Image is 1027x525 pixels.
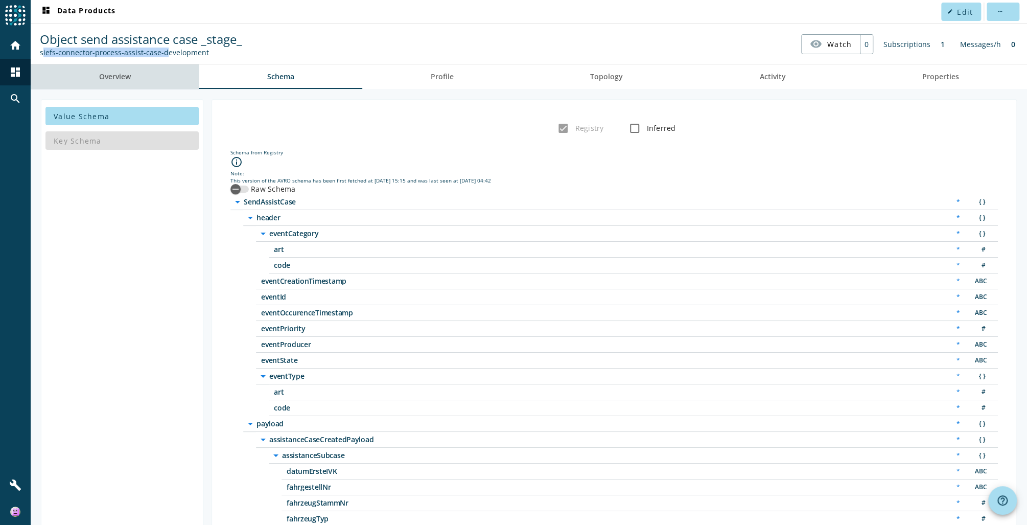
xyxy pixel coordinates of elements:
[230,177,998,184] div: This version of the AVRO schema has been first fetched at [DATE] 15:15 and was last seen at [DATE...
[40,48,242,57] div: Kafka Topic: siefs-connector-process-assist-case-development
[287,484,542,491] span: /payload/assistanceCaseCreatedPayload/assistanceSubcase/fahrgestellNr
[951,339,965,350] div: Required
[970,276,990,287] div: String
[231,196,244,208] i: arrow_drop_down
[970,466,990,477] div: String
[9,66,21,78] mat-icon: dashboard
[9,39,21,52] mat-icon: home
[970,498,990,509] div: Number
[274,262,529,269] span: /header/eventCategory/code
[810,38,822,50] mat-icon: visibility
[922,73,959,80] span: Properties
[244,212,256,224] i: arrow_drop_down
[951,498,965,509] div: Required
[951,387,965,398] div: Required
[951,229,965,239] div: Required
[230,149,998,156] div: Schema from Registry
[941,3,981,21] button: Edit
[951,244,965,255] div: Required
[957,7,973,17] span: Edit
[955,34,1006,54] div: Messages/h
[878,34,936,54] div: Subscriptions
[970,450,990,461] div: Object
[261,293,517,301] span: /header/eventId
[951,371,965,382] div: Required
[951,482,965,493] div: Required
[951,324,965,334] div: Required
[951,197,965,208] div: Required
[10,507,20,517] img: 715c519ef723173cb3843e93f5ce4079
[951,466,965,477] div: Required
[287,499,542,507] span: /payload/assistanceCaseCreatedPayload/assistanceSubcase/fahrzeugStammNr
[645,123,676,133] label: Inferred
[267,73,294,80] span: Schema
[970,387,990,398] div: Number
[274,389,529,396] span: /header/eventType/art
[970,308,990,318] div: String
[970,482,990,493] div: String
[997,9,1002,14] mat-icon: more_horiz
[230,170,998,177] div: Note:
[36,3,120,21] button: Data Products
[951,260,965,271] div: Required
[970,244,990,255] div: Number
[860,35,873,54] div: 0
[270,449,282,462] i: arrow_drop_down
[274,404,529,412] span: /header/eventType/code
[970,355,990,366] div: String
[257,370,269,382] i: arrow_drop_down
[287,515,542,522] span: /payload/assistanceCaseCreatedPayload/assistanceSubcase/fahrzeugTyp
[996,494,1009,507] mat-icon: help_outline
[287,468,542,475] span: /payload/assistanceCaseCreatedPayload/assistanceSubcase/datumErsteIVK
[970,435,990,445] div: Object
[40,6,52,18] mat-icon: dashboard
[951,450,965,461] div: Required
[269,436,525,443] span: /payload/assistanceCaseCreatedPayload
[970,371,990,382] div: Object
[951,213,965,223] div: Required
[970,324,990,334] div: Number
[951,308,965,318] div: Required
[970,419,990,429] div: Object
[40,31,242,48] span: Object send assistance case _stage_
[269,373,525,380] span: /header/eventType
[951,419,965,429] div: Required
[936,34,950,54] div: 1
[282,452,538,459] span: /payload/assistanceCaseCreatedPayload/assistanceSubcase
[261,325,517,332] span: /header/eventPriority
[951,435,965,445] div: Required
[970,197,990,208] div: Object
[590,73,623,80] span: Topology
[827,35,852,53] span: Watch
[45,107,199,125] button: Value Schema
[54,111,109,121] span: Value Schema
[802,35,860,53] button: Watch
[970,514,990,524] div: Number
[269,230,525,237] span: /header/eventCategory
[5,5,26,26] img: spoud-logo.svg
[951,276,965,287] div: Required
[261,278,517,285] span: /header/eventCreationTimestamp
[256,420,512,427] span: /payload
[249,184,296,194] label: Raw Schema
[431,73,454,80] span: Profile
[970,213,990,223] div: Object
[1006,34,1020,54] div: 0
[257,433,269,446] i: arrow_drop_down
[256,214,512,221] span: /header
[759,73,785,80] span: Activity
[257,227,269,240] i: arrow_drop_down
[970,403,990,414] div: Number
[244,418,256,430] i: arrow_drop_down
[274,246,529,253] span: /header/eventCategory/art
[9,479,21,491] mat-icon: build
[951,514,965,524] div: Required
[244,198,499,206] span: /
[951,403,965,414] div: Required
[230,156,243,168] i: info_outline
[40,6,115,18] span: Data Products
[970,260,990,271] div: Number
[9,93,21,105] mat-icon: search
[970,292,990,303] div: String
[261,357,517,364] span: /header/eventState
